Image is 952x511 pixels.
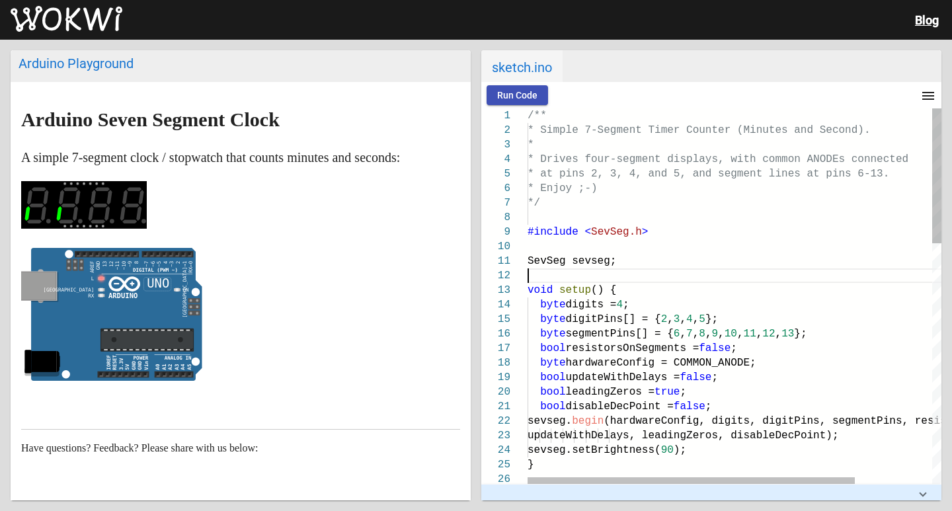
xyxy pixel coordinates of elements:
span: 9 [712,328,719,340]
button: Run Code [487,85,548,105]
span: hardwareConfig = COMMON_ANODE; [566,357,756,369]
span: disableDecPoint = [566,401,674,413]
span: 12 [762,328,775,340]
span: true [654,386,680,398]
span: * Enjoy ;-) [528,182,598,194]
div: 22 [481,414,510,428]
span: ns 6-13. [838,168,889,180]
span: updateWithDelays = [566,372,680,383]
span: , [693,328,699,340]
div: 7 [481,196,510,210]
span: bool [540,386,565,398]
span: updateWithDelays, leadingZeros, dis [528,430,750,442]
span: byte [540,299,565,311]
span: begin [572,415,604,427]
div: 10 [481,239,510,254]
span: , [680,328,686,340]
span: , [667,313,674,325]
span: }; [794,328,807,340]
span: 90 [661,444,674,456]
span: bool [540,342,565,354]
h1: Arduino Seven Segment Clock [21,109,460,130]
div: 21 [481,399,510,414]
div: 15 [481,312,510,327]
span: 7 [686,328,693,340]
a: Blog [915,13,939,27]
span: SevSeg.h [591,226,642,238]
span: ; [623,299,629,311]
mat-icon: menu [920,88,936,104]
div: 13 [481,283,510,297]
span: 6 [674,328,680,340]
span: 2 [661,313,668,325]
span: Have questions? Feedback? Please share with us below: [21,442,258,453]
span: ); [674,444,686,456]
span: digitPins[] = { [566,313,661,325]
span: #include [528,226,578,238]
span: } [528,459,534,471]
span: , [693,313,699,325]
div: 3 [481,138,510,152]
span: 10 [725,328,737,340]
span: ; [711,372,718,383]
div: 19 [481,370,510,385]
div: 11 [481,254,510,268]
span: , [718,328,725,340]
div: 9 [481,225,510,239]
img: Wokwi [11,6,122,32]
span: false [699,342,731,354]
span: () { [591,284,616,296]
span: bool [540,372,565,383]
span: false [680,372,711,383]
div: 14 [481,297,510,312]
span: , [775,328,782,340]
div: 16 [481,327,510,341]
span: , [756,328,763,340]
span: digits = [566,299,617,311]
span: resistorsOnSegments = [566,342,699,354]
div: 23 [481,428,510,443]
div: 6 [481,181,510,196]
div: 1 [481,108,510,123]
span: 8 [699,328,705,340]
span: segmentPins[] = { [566,328,674,340]
span: ond). [838,124,870,136]
div: 20 [481,385,510,399]
div: 5 [481,167,510,181]
span: , [705,328,712,340]
div: 25 [481,457,510,472]
div: 8 [481,210,510,225]
span: sevseg.setBrightness( [528,444,661,456]
span: bool [540,401,565,413]
span: < [584,226,591,238]
span: * Simple 7-Segment Timer Counter (Minutes and Sec [528,124,838,136]
span: setup [559,284,591,296]
span: ; [680,386,686,398]
span: (hardwareConfig, digits, digitPins, segmentPins, r [604,415,921,427]
div: Arduino Playground [19,56,463,71]
span: s connected [838,153,908,165]
div: 4 [481,152,510,167]
span: ; [705,401,712,413]
span: , [737,328,744,340]
span: SevSeg sevseg; [528,255,616,267]
span: 4 [616,299,623,311]
span: 3 [674,313,680,325]
div: 2 [481,123,510,138]
div: 17 [481,341,510,356]
span: , [680,313,686,325]
div: 12 [481,268,510,283]
span: void [528,284,553,296]
span: sketch.ino [481,50,563,82]
span: Run Code [497,90,537,100]
span: byte [540,357,565,369]
span: * at pins 2, 3, 4, and 5, and segment lines at pi [528,168,838,180]
span: * Drives four-segment displays, with common ANODE [528,153,838,165]
span: leadingZeros = [566,386,654,398]
span: > [642,226,649,238]
div: 24 [481,443,510,457]
span: 4 [686,313,693,325]
span: ableDecPoint); [750,430,838,442]
span: }; [705,313,718,325]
